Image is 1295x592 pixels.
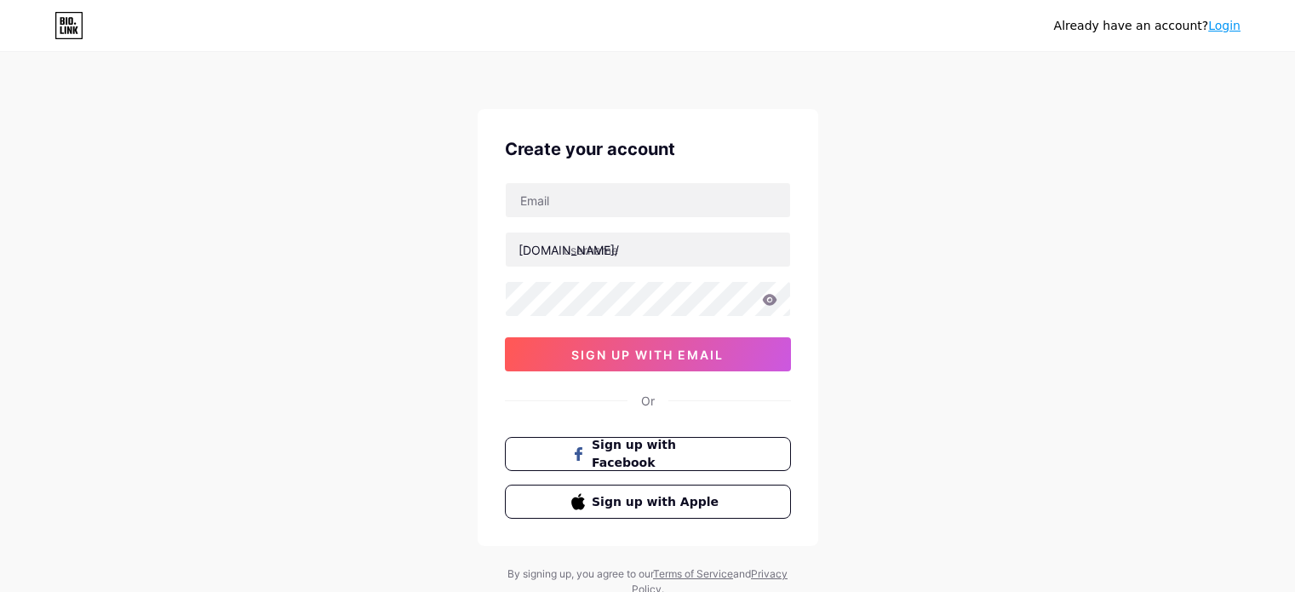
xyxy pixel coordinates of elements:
span: Sign up with Apple [592,493,724,511]
span: Sign up with Facebook [592,436,724,472]
a: Login [1208,19,1241,32]
input: Email [506,183,790,217]
div: [DOMAIN_NAME]/ [519,241,619,259]
button: Sign up with Facebook [505,437,791,471]
span: sign up with email [571,348,724,362]
input: username [506,233,790,267]
div: Already have an account? [1054,17,1241,35]
div: Or [641,392,655,410]
button: sign up with email [505,337,791,371]
div: Create your account [505,136,791,162]
button: Sign up with Apple [505,485,791,519]
a: Terms of Service [653,567,733,580]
